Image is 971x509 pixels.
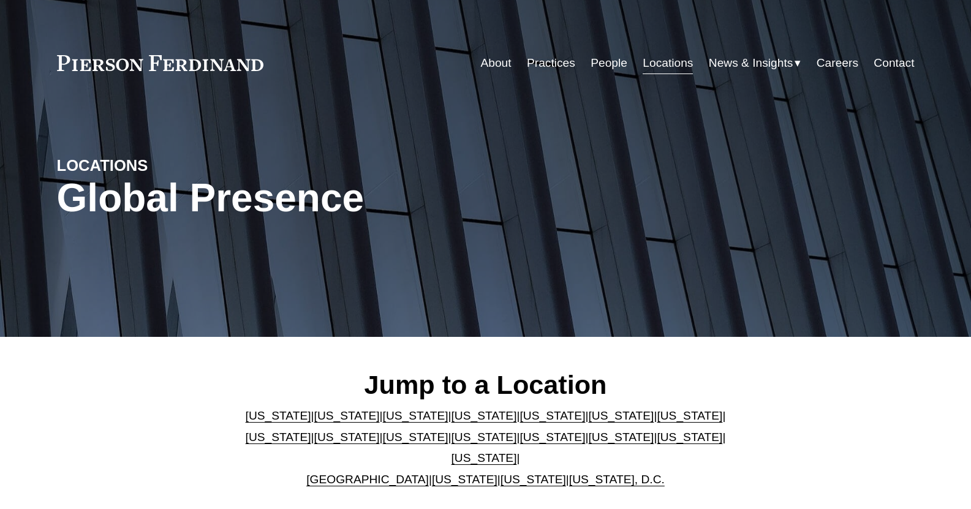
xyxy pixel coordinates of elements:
h1: Global Presence [57,176,629,221]
a: Practices [527,51,575,75]
a: [US_STATE] [588,431,654,443]
h4: LOCATIONS [57,156,271,175]
span: News & Insights [709,53,793,74]
a: [US_STATE] [451,451,517,464]
a: [US_STATE] [383,409,448,422]
a: [US_STATE] [432,473,497,486]
a: [US_STATE] [451,431,517,443]
a: People [591,51,627,75]
a: About [480,51,511,75]
p: | | | | | | | | | | | | | | | | | | [235,405,736,490]
a: [US_STATE] [520,409,585,422]
a: [US_STATE] [314,431,380,443]
a: [US_STATE] [520,431,585,443]
h2: Jump to a Location [235,369,736,401]
a: [US_STATE] [246,409,311,422]
a: [GEOGRAPHIC_DATA] [306,473,429,486]
a: [US_STATE] [501,473,566,486]
a: [US_STATE] [657,409,722,422]
a: Locations [643,51,693,75]
a: [US_STATE] [383,431,448,443]
a: [US_STATE] [314,409,380,422]
a: [US_STATE] [588,409,654,422]
a: Contact [874,51,914,75]
a: [US_STATE] [246,431,311,443]
a: [US_STATE] [451,409,517,422]
a: [US_STATE], D.C. [569,473,665,486]
a: Careers [817,51,858,75]
a: [US_STATE] [657,431,722,443]
a: folder dropdown [709,51,801,75]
